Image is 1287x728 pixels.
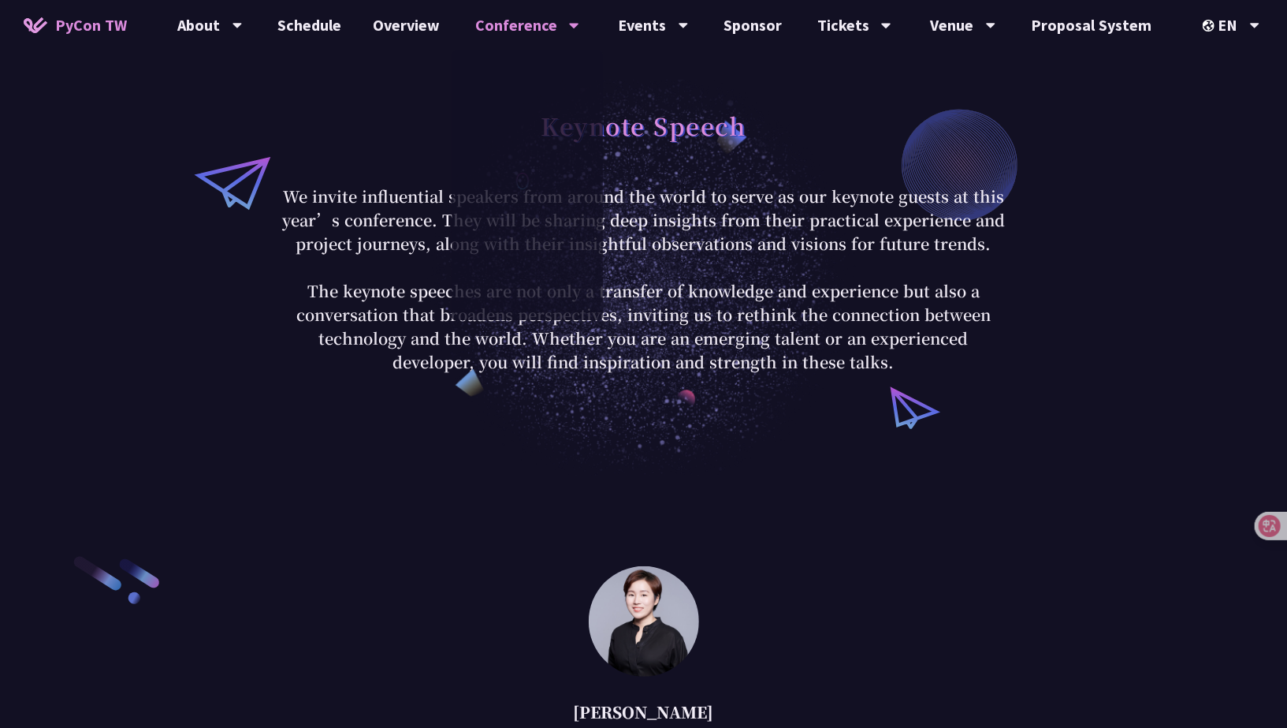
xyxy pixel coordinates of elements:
[8,6,143,45] a: PyCon TW
[55,13,127,37] span: PyCon TW
[589,566,699,677] img: Tica Lin
[24,17,47,33] img: Home icon of PyCon TW 2025
[277,185,1010,374] p: We invite influential speakers from around the world to serve as our keynote guests at this year’...
[1203,20,1218,32] img: Locale Icon
[541,102,746,149] h1: Keynote Speech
